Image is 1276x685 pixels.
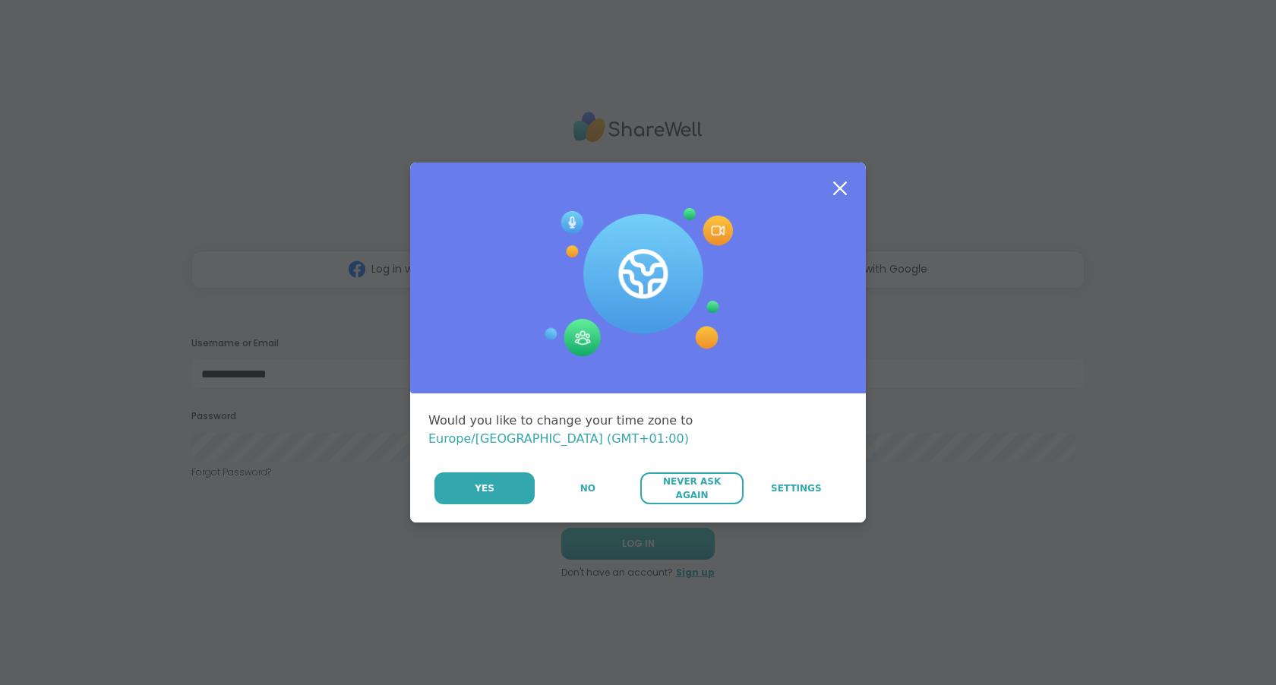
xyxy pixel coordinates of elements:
span: Yes [475,481,494,495]
span: Settings [771,481,822,495]
span: Europe/[GEOGRAPHIC_DATA] (GMT+01:00) [428,431,689,446]
a: Settings [745,472,848,504]
div: Would you like to change your time zone to [428,412,848,448]
img: Session Experience [543,208,733,357]
span: No [580,481,595,495]
button: Yes [434,472,535,504]
button: Never Ask Again [640,472,743,504]
button: No [536,472,639,504]
span: Never Ask Again [648,475,735,502]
